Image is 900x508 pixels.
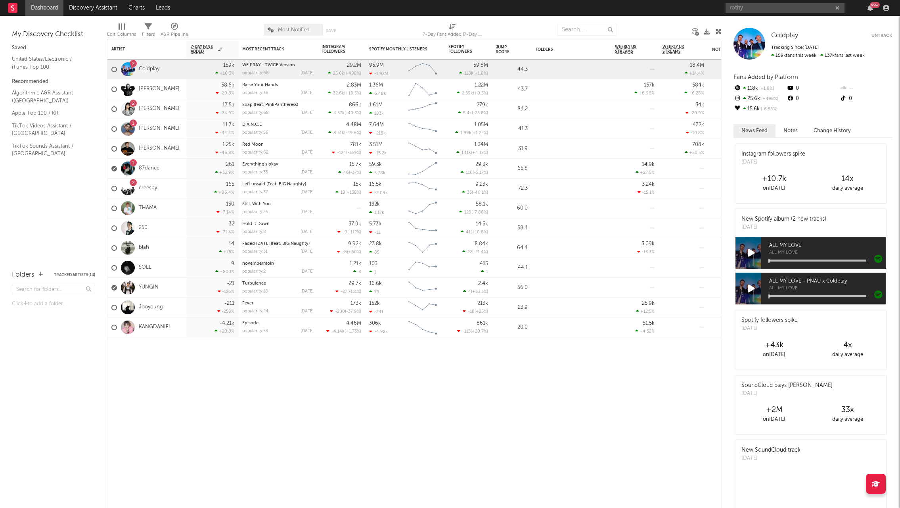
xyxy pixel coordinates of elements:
span: 8.51k [333,131,344,135]
span: +498 % [760,97,778,101]
div: -218k [369,131,386,136]
div: 38.6k [221,83,234,88]
div: [DATE] [301,111,314,115]
span: 5.4k [463,111,472,115]
div: [DATE] [741,223,826,231]
div: ( ) [328,71,361,76]
div: Most Recent Track [242,47,302,52]
div: -46.8 % [215,150,234,155]
svg: Chart title [405,159,440,179]
div: -20.9 % [686,110,704,115]
div: My Discovery Checklist [12,30,95,39]
span: +0.5 % [474,91,487,96]
span: -6.56 % [760,107,777,112]
div: 3.09k [641,241,655,246]
div: 279k [477,102,488,108]
div: Edit Columns [107,20,136,43]
span: +1.8 % [758,87,774,91]
div: popularity: 56 [242,131,268,135]
span: +138 % [347,190,360,195]
span: 118k [464,71,473,76]
span: 35 [467,190,472,195]
div: 8.84k [475,241,488,246]
button: Save [326,29,336,33]
div: 9.23k [475,182,488,187]
div: +75 % [219,249,234,254]
div: 7.64M [369,122,384,127]
div: [DATE] [301,71,314,75]
div: Everything's okay [242,162,314,167]
div: [DATE] [301,131,314,135]
div: Faded Yesterday (feat. BIG Naughty) [242,242,314,246]
span: -7.86 % [473,210,487,215]
div: A&R Pipeline [161,30,188,39]
div: ( ) [332,150,361,155]
div: Red Moon [242,142,314,147]
a: SOLE [139,264,151,271]
div: [DATE] [301,250,314,254]
div: 44.3 [496,65,528,74]
span: 159k fans this week [771,53,816,58]
div: Jump Score [496,45,516,54]
span: +10.8 % [472,230,487,235]
div: 15k [353,182,361,187]
div: Edit Columns [107,30,136,39]
div: 64.4 [496,243,528,253]
div: 7-Day Fans Added (7-Day Fans Added) [423,30,482,39]
div: popularity: 66 [242,71,269,75]
span: 110 [466,171,473,175]
svg: Chart title [405,60,440,79]
div: popularity: 31 [242,250,268,254]
div: 95.9M [369,63,384,68]
span: -112 % [349,230,360,235]
div: 59.3k [369,162,382,167]
div: 43.7 [496,85,528,94]
a: [PERSON_NAME] [139,86,180,92]
a: novembermoln [242,262,274,266]
div: -34.9 % [216,110,234,115]
span: -37 % [350,171,360,175]
a: Jooyoung [139,304,163,311]
div: 16.6k [369,281,382,286]
div: popularity: 62 [242,150,268,155]
div: [DATE] [301,91,314,95]
div: 16.5k [369,182,381,187]
div: Raise Your Hands [242,83,314,87]
span: 22 [467,250,472,254]
div: popularity: 68 [242,111,269,115]
a: Red Moon [242,142,264,147]
div: 15.7k [349,162,361,167]
a: creespy [139,185,157,192]
div: popularity: 8 [242,230,266,234]
a: Raise Your Hands [242,83,278,87]
div: 25.6k [733,94,786,104]
a: 87dance [139,165,159,172]
div: 29.2M [347,63,361,68]
button: Notes [776,124,806,137]
div: +96.4 % [214,190,234,195]
div: -2.09k [369,190,388,195]
a: TikTok Sounds Assistant / [GEOGRAPHIC_DATA] [12,142,87,158]
a: Coldplay [771,32,798,40]
div: [DATE] [301,210,314,214]
div: -15.2k [369,150,387,156]
span: -9 [343,230,347,235]
span: ALL MY LOVE [769,250,886,255]
div: 65.8 [496,164,528,173]
div: 17.5k [222,102,234,108]
div: 130 [226,202,234,207]
div: 1.34M [474,142,488,147]
a: Episode [242,321,259,325]
div: ( ) [337,229,361,235]
div: [DATE] [301,190,314,194]
div: [DATE] [301,269,314,274]
div: ( ) [457,90,488,96]
a: Everything's okay [242,162,278,167]
div: 866k [349,102,361,108]
a: WE PRAY - TWICE Version [242,63,295,67]
span: +18.5 % [345,91,360,96]
div: -1.92M [369,71,388,76]
span: 1.99k [460,131,471,135]
div: 4.48M [346,122,361,127]
a: TikTok Videos Assistant / [GEOGRAPHIC_DATA] [12,121,87,138]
